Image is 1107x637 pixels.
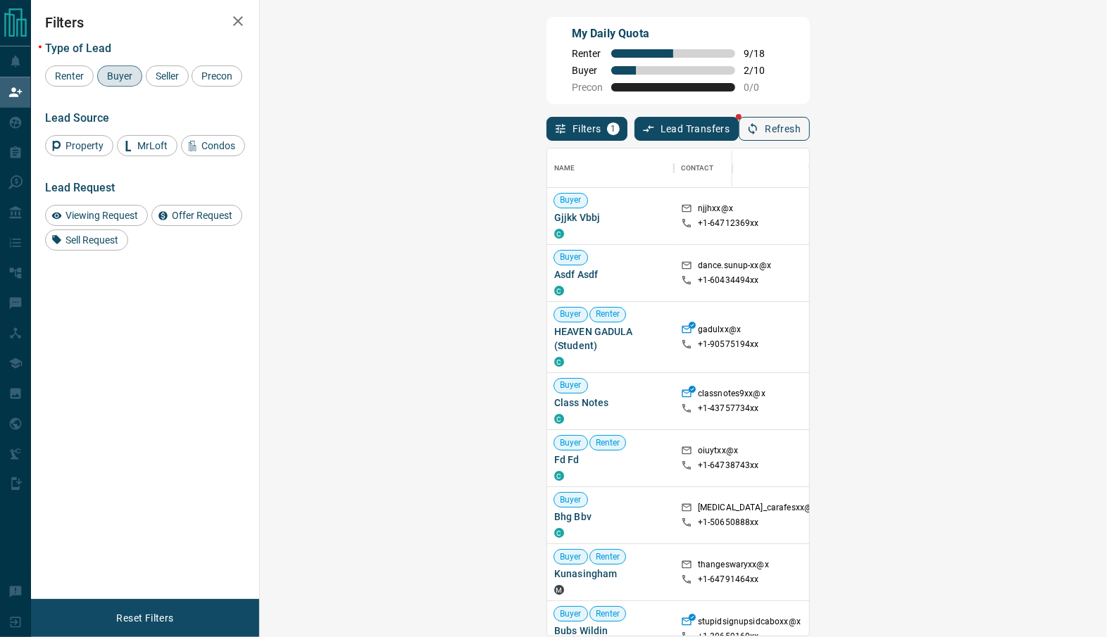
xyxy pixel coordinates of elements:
div: condos.ca [554,471,564,481]
span: Precon [196,70,237,82]
p: dance.sunup-xx@x [698,260,771,275]
span: Precon [572,82,603,93]
span: Property [61,140,108,151]
p: gadulxx@x [698,324,741,339]
span: Sell Request [61,234,123,246]
span: Buyer [554,494,587,506]
div: condos.ca [554,414,564,424]
p: +1- 64738743xx [698,460,759,472]
button: Filters1 [546,117,627,141]
span: Gjjkk Vbbj [554,210,667,225]
p: +1- 60434494xx [698,275,759,286]
span: Buyer [554,251,587,263]
span: Type of Lead [45,42,111,55]
span: 2 / 10 [744,65,775,76]
p: +1- 90575194xx [698,339,759,351]
span: Buyer [554,437,587,449]
span: Buyer [554,608,587,620]
span: Lead Source [45,111,109,125]
span: Condos [196,140,240,151]
span: Fd Fd [554,453,667,467]
div: Name [554,149,575,188]
p: My Daily Quota [572,25,775,42]
span: Kunasingham [554,567,667,581]
span: 0 / 0 [744,82,775,93]
h2: Filters [45,14,245,31]
span: Seller [151,70,184,82]
p: oiuytxx@x [698,445,738,460]
p: thangeswaryxx@x [698,559,769,574]
span: HEAVEN GADULA (Student) [554,324,667,353]
span: Offer Request [167,210,237,221]
div: MrLoft [117,135,177,156]
span: Renter [50,70,89,82]
span: Renter [590,608,626,620]
div: Contact [681,149,714,188]
div: Offer Request [151,205,242,226]
p: stupidsignupsidcaboxx@x [698,616,801,631]
p: +1- 64791464xx [698,574,759,586]
div: condos.ca [554,357,564,367]
div: condos.ca [554,528,564,538]
p: +1- 43757734xx [698,403,759,415]
span: Buyer [554,194,587,206]
p: [MEDICAL_DATA]_carafesxx@x [698,502,816,517]
div: Viewing Request [45,205,148,226]
p: classnotes9xx@x [698,388,765,403]
div: Property [45,135,113,156]
span: MrLoft [132,140,173,151]
span: Asdf Asdf [554,267,667,282]
div: Buyer [97,65,142,87]
p: +1- 64712369xx [698,217,759,229]
div: Name [547,149,674,188]
span: Renter [590,437,626,449]
span: Buyer [554,551,587,563]
span: Class Notes [554,396,667,410]
span: Renter [572,48,603,59]
span: Buyer [102,70,137,82]
div: condos.ca [554,229,564,239]
div: Contact [674,149,787,188]
span: Lead Request [45,181,115,194]
span: 9 / 18 [744,48,775,59]
div: Sell Request [45,229,128,251]
span: Bhg Bbv [554,510,667,524]
button: Refresh [739,117,810,141]
div: Seller [146,65,189,87]
div: condos.ca [554,286,564,296]
p: +1- 50650888xx [698,517,759,529]
span: 1 [608,124,618,134]
button: Reset Filters [107,606,182,630]
span: Renter [590,308,626,320]
span: Buyer [554,308,587,320]
div: mrloft.ca [554,585,564,595]
div: Renter [45,65,94,87]
button: Lead Transfers [634,117,739,141]
div: Precon [192,65,242,87]
div: Condos [181,135,245,156]
span: Buyer [554,379,587,391]
span: Buyer [572,65,603,76]
span: Renter [590,551,626,563]
span: Viewing Request [61,210,143,221]
p: njjhxx@x [698,203,733,217]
